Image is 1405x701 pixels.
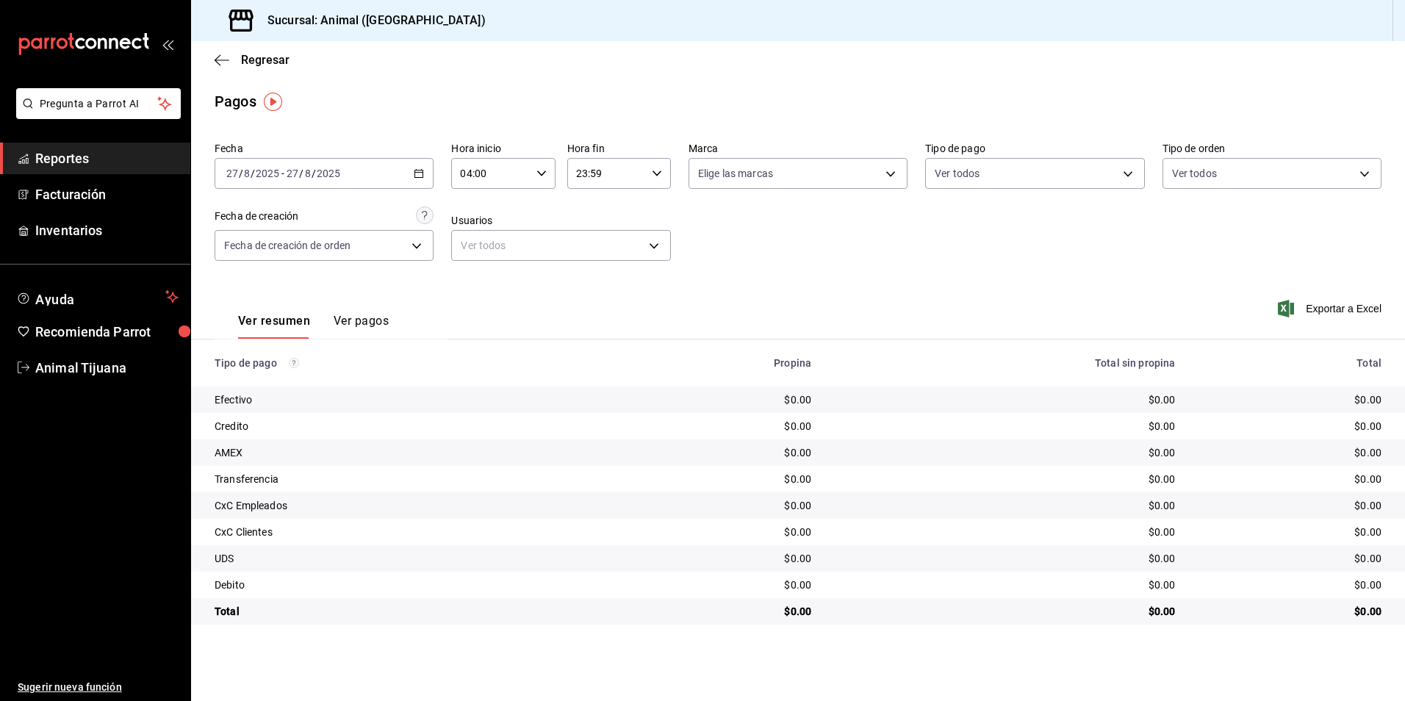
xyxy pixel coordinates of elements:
div: UDS [215,551,598,566]
div: $0.00 [622,578,812,592]
div: $0.00 [1199,604,1381,619]
div: $0.00 [1199,419,1381,434]
h3: Sucursal: Animal ([GEOGRAPHIC_DATA]) [256,12,486,29]
div: $0.00 [835,419,1175,434]
div: $0.00 [622,392,812,407]
button: Regresar [215,53,290,67]
span: / [251,168,255,179]
span: Animal Tijuana [35,358,179,378]
button: Pregunta a Parrot AI [16,88,181,119]
label: Tipo de orden [1163,143,1381,154]
span: Pregunta a Parrot AI [40,96,158,112]
div: navigation tabs [238,314,389,339]
div: AMEX [215,445,598,460]
div: Efectivo [215,392,598,407]
div: Total [215,604,598,619]
label: Usuarios [451,215,670,226]
div: Debito [215,578,598,592]
svg: Los pagos realizados con Pay y otras terminales son montos brutos. [289,358,299,368]
div: $0.00 [835,604,1175,619]
img: Tooltip marker [264,93,282,111]
input: ---- [316,168,341,179]
a: Pregunta a Parrot AI [10,107,181,122]
div: $0.00 [622,419,812,434]
div: $0.00 [835,472,1175,486]
input: -- [304,168,312,179]
span: Fecha de creación de orden [224,238,351,253]
div: $0.00 [835,578,1175,592]
div: Total sin propina [835,357,1175,369]
label: Tipo de pago [925,143,1144,154]
span: / [299,168,303,179]
input: -- [226,168,239,179]
button: Exportar a Excel [1281,300,1381,317]
span: - [281,168,284,179]
label: Marca [689,143,908,154]
input: ---- [255,168,280,179]
div: Credito [215,419,598,434]
div: $0.00 [622,498,812,513]
div: $0.00 [1199,498,1381,513]
span: Elige las marcas [698,166,773,181]
div: $0.00 [1199,525,1381,539]
button: Ver resumen [238,314,310,339]
div: $0.00 [1199,551,1381,566]
div: $0.00 [622,525,812,539]
div: Transferencia [215,472,598,486]
div: $0.00 [622,445,812,460]
span: Reportes [35,148,179,168]
div: $0.00 [835,551,1175,566]
div: Tipo de pago [215,357,598,369]
div: $0.00 [835,445,1175,460]
span: Ayuda [35,288,159,306]
label: Hora inicio [451,143,555,154]
div: Ver todos [451,230,670,261]
span: Recomienda Parrot [35,322,179,342]
input: -- [243,168,251,179]
span: Sugerir nueva función [18,680,179,695]
div: CxC Clientes [215,525,598,539]
span: Regresar [241,53,290,67]
div: $0.00 [1199,472,1381,486]
div: $0.00 [622,551,812,566]
div: $0.00 [835,392,1175,407]
div: $0.00 [1199,578,1381,592]
div: Propina [622,357,812,369]
button: open_drawer_menu [162,38,173,50]
div: CxC Empleados [215,498,598,513]
div: $0.00 [835,525,1175,539]
span: Inventarios [35,220,179,240]
button: Ver pagos [334,314,389,339]
div: Fecha de creación [215,209,298,224]
div: $0.00 [1199,445,1381,460]
label: Hora fin [567,143,671,154]
input: -- [286,168,299,179]
div: $0.00 [835,498,1175,513]
label: Fecha [215,143,434,154]
div: $0.00 [1199,392,1381,407]
div: $0.00 [622,472,812,486]
span: Ver todos [1172,166,1217,181]
div: Pagos [215,90,256,112]
span: Facturación [35,184,179,204]
span: / [239,168,243,179]
span: Ver todos [935,166,980,181]
span: / [312,168,316,179]
div: Total [1199,357,1381,369]
div: $0.00 [622,604,812,619]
